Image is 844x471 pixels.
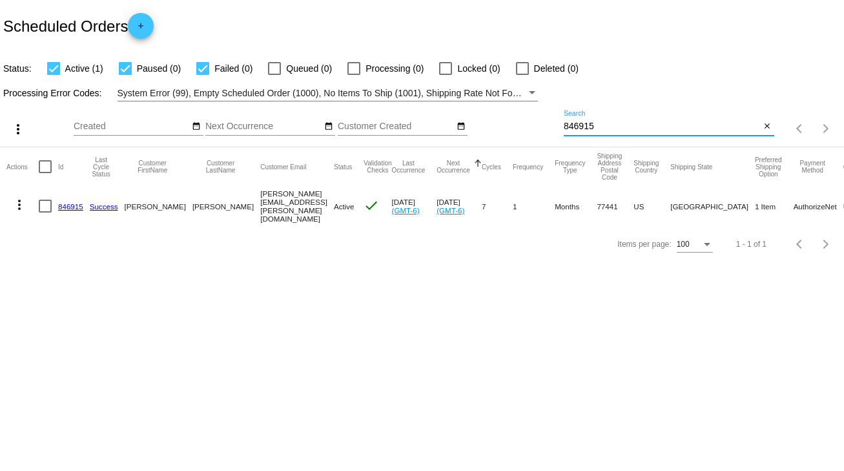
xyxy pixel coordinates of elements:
span: Processing Error Codes: [3,88,102,98]
span: Queued (0) [286,61,332,76]
button: Change sorting for Status [334,163,352,171]
div: Items per page: [617,240,671,249]
mat-icon: date_range [324,121,333,132]
button: Change sorting for PreferredShippingOption [755,156,782,178]
mat-header-cell: Actions [6,147,39,186]
span: Paused (0) [137,61,181,76]
button: Change sorting for PaymentMethod.Type [794,160,832,174]
mat-cell: [DATE] [392,186,437,226]
mat-cell: [PERSON_NAME][EMAIL_ADDRESS][PERSON_NAME][DOMAIN_NAME] [260,186,334,226]
a: 846915 [58,202,83,211]
mat-cell: [GEOGRAPHIC_DATA] [670,186,755,226]
mat-cell: Months [555,186,597,226]
mat-cell: US [633,186,670,226]
input: Next Occurrence [205,121,322,132]
mat-select: Items per page: [677,240,713,249]
mat-cell: [PERSON_NAME] [192,186,260,226]
mat-header-cell: Validation Checks [364,147,391,186]
span: Deleted (0) [534,61,579,76]
a: (GMT-6) [437,206,464,215]
mat-cell: 7 [482,186,513,226]
button: Change sorting for ShippingCountry [633,160,659,174]
input: Search [564,121,761,132]
mat-icon: date_range [192,121,201,132]
button: Change sorting for CustomerFirstName [125,160,181,174]
mat-icon: more_vert [10,121,26,137]
span: Status: [3,63,32,74]
span: 100 [677,240,690,249]
button: Change sorting for LastProcessingCycleId [90,156,113,178]
button: Change sorting for LastOccurrenceUtc [392,160,426,174]
mat-icon: more_vert [12,197,27,213]
div: 1 - 1 of 1 [736,240,767,249]
mat-select: Filter by Processing Error Codes [118,85,538,101]
mat-cell: [PERSON_NAME] [125,186,192,226]
mat-icon: add [133,21,149,37]
button: Change sorting for Cycles [482,163,501,171]
span: Failed (0) [214,61,252,76]
button: Next page [813,116,839,141]
mat-icon: date_range [457,121,466,132]
button: Change sorting for CustomerEmail [260,163,306,171]
mat-cell: AuthorizeNet [794,186,843,226]
span: Locked (0) [457,61,500,76]
mat-cell: [DATE] [437,186,482,226]
button: Clear [761,120,774,134]
mat-cell: 77441 [597,186,633,226]
button: Change sorting for NextOccurrenceUtc [437,160,470,174]
a: Success [90,202,118,211]
button: Next page [813,231,839,257]
button: Change sorting for FrequencyType [555,160,585,174]
button: Change sorting for Frequency [513,163,543,171]
mat-cell: 1 [513,186,555,226]
mat-cell: 1 Item [755,186,794,226]
span: Active (1) [65,61,103,76]
span: Active [334,202,355,211]
h2: Scheduled Orders [3,13,154,39]
button: Change sorting for ShippingPostcode [597,152,622,181]
button: Previous page [787,231,813,257]
button: Change sorting for CustomerLastName [192,160,249,174]
input: Customer Created [338,121,454,132]
button: Change sorting for Id [58,163,63,171]
input: Created [74,121,190,132]
button: Change sorting for ShippingState [670,163,712,171]
mat-icon: close [763,121,772,132]
mat-icon: check [364,198,379,213]
span: Processing (0) [365,61,424,76]
a: (GMT-6) [392,206,420,215]
button: Previous page [787,116,813,141]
